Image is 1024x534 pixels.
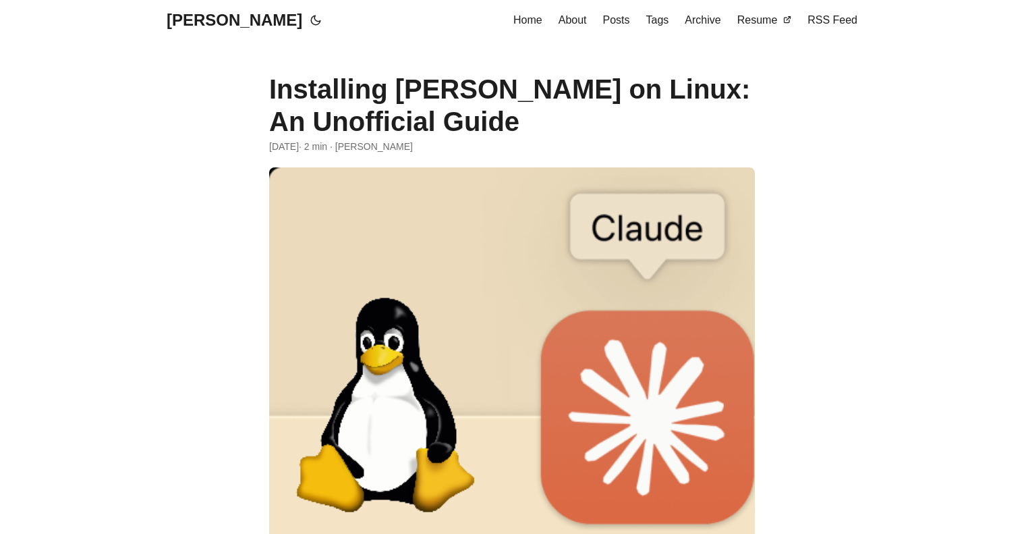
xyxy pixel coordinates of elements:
[737,14,778,26] span: Resume
[559,14,587,26] span: About
[269,139,299,154] span: 2025-01-09 21:00:00 +0000 UTC
[513,14,542,26] span: Home
[685,14,720,26] span: Archive
[646,14,669,26] span: Tags
[269,139,755,154] div: · 2 min · [PERSON_NAME]
[603,14,630,26] span: Posts
[807,14,857,26] span: RSS Feed
[269,73,755,138] h1: Installing [PERSON_NAME] on Linux: An Unofficial Guide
